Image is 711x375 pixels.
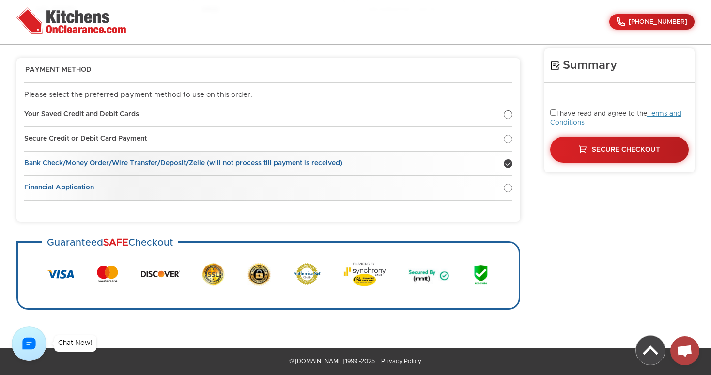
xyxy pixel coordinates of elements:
h4: Summary [550,58,689,73]
img: SSL [202,262,225,286]
img: Authorize.net [294,263,321,285]
div: I have read and agree to the [550,109,689,163]
a: Financial Application [24,176,512,201]
strong: Your Saved Credit and Debit Cards [24,111,139,118]
p: Please select the preferred payment method to use on this order. [24,91,512,100]
img: Chat with us [12,326,46,361]
a: Terms and Conditions [550,110,681,126]
img: Synchrony Bank [343,262,386,286]
img: Secure [247,263,271,286]
strong: Secure Credit or Debit Card Payment [24,135,147,142]
img: Kitchens On Clearance [16,7,126,34]
img: Back to top [636,336,665,365]
div: Chat Now! [58,340,93,346]
strong: Financial Application [24,184,94,191]
span: Secure Checkout [592,146,660,153]
div: © [DOMAIN_NAME] 1999 - 2025 [7,358,704,365]
img: Secured by MT [408,262,449,286]
img: Visa [47,270,74,279]
a: Secure Checkout [550,137,689,163]
img: MasterCard [97,266,118,282]
a: Bank Check/Money Order/Wire Transfer/Deposit/Zelle (will not process till payment is received) [24,152,512,176]
span: [PHONE_NUMBER] [629,19,687,25]
a: Privacy Policy [377,359,421,364]
strong: Bank Check/Money Order/Wire Transfer/Deposit/Zelle (will not process till payment is received) [24,160,342,167]
a: Open chat [670,336,699,365]
img: AES 256 Bit [472,262,490,286]
a: [PHONE_NUMBER] [609,14,695,30]
a: Secure Credit or Debit Card Payment [24,127,512,152]
strong: SAFE [103,237,128,247]
img: Discover [141,267,180,281]
h3: Guaranteed Checkout [42,232,178,253]
span: Payment Method [25,66,92,75]
a: Your Saved Credit and Debit Cards [24,103,512,127]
